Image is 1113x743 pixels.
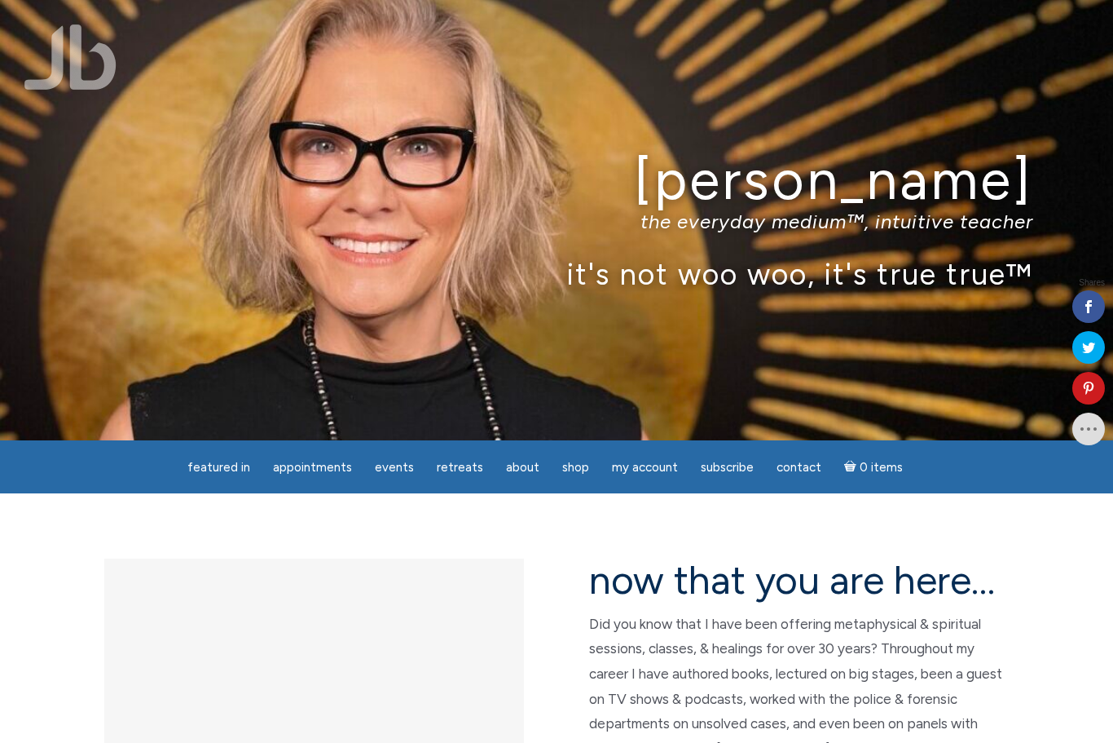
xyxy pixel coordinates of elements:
[602,452,688,484] a: My Account
[612,460,678,475] span: My Account
[834,450,913,484] a: Cart0 items
[375,460,414,475] span: Events
[1079,279,1105,287] span: Shares
[273,460,352,475] span: Appointments
[496,452,549,484] a: About
[80,149,1033,210] h1: [PERSON_NAME]
[589,559,1009,602] h2: now that you are here…
[767,452,831,484] a: Contact
[701,460,754,475] span: Subscribe
[506,460,539,475] span: About
[691,452,763,484] a: Subscribe
[24,24,117,90] img: Jamie Butler. The Everyday Medium
[844,460,860,475] i: Cart
[80,256,1033,291] p: it's not woo woo, it's true true™
[80,210,1033,233] p: the everyday medium™, intuitive teacher
[562,460,589,475] span: Shop
[552,452,599,484] a: Shop
[187,460,250,475] span: featured in
[860,462,903,474] span: 0 items
[427,452,493,484] a: Retreats
[178,452,260,484] a: featured in
[365,452,424,484] a: Events
[263,452,362,484] a: Appointments
[437,460,483,475] span: Retreats
[776,460,821,475] span: Contact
